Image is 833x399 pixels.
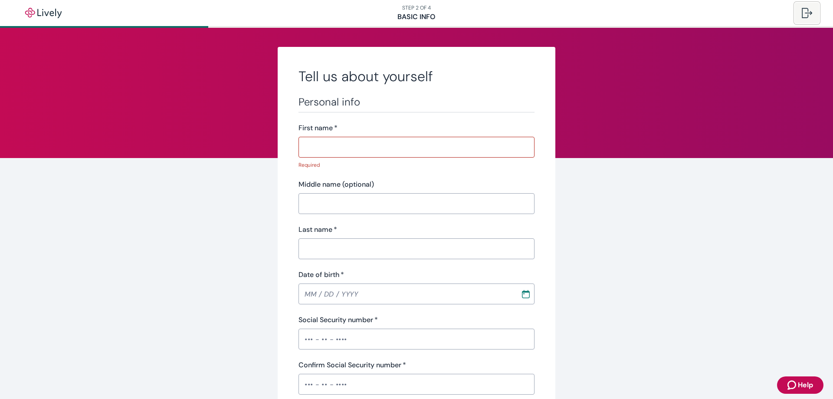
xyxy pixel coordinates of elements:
button: Choose date [518,286,534,302]
svg: Zendesk support icon [787,380,798,390]
label: Date of birth [298,270,344,280]
label: First name [298,123,338,133]
input: MM / DD / YYYY [298,285,515,303]
img: Lively [19,8,68,18]
label: Last name [298,224,337,235]
label: Middle name (optional) [298,179,374,190]
input: ••• - •• - •••• [298,330,535,348]
label: Social Security number [298,315,378,325]
label: Confirm Social Security number [298,360,406,370]
svg: Calendar [521,290,530,298]
button: Log out [795,3,819,23]
span: Help [798,380,813,390]
input: ••• - •• - •••• [298,376,535,393]
p: Required [298,161,528,169]
h2: Tell us about yourself [298,68,535,85]
h3: Personal info [298,96,535,109]
button: Zendesk support iconHelp [777,376,823,394]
